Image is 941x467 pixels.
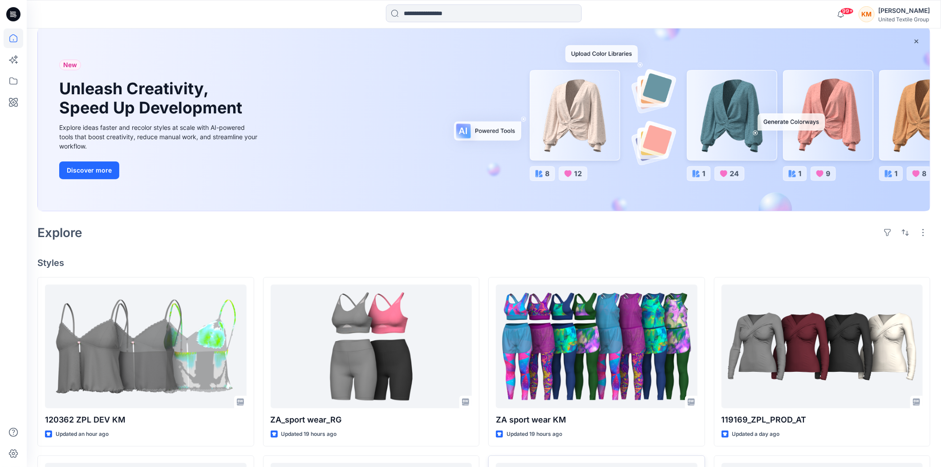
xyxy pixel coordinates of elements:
[878,5,930,16] div: [PERSON_NAME]
[507,430,562,439] p: Updated 19 hours ago
[722,414,923,426] p: 119169_ZPL_PROD_AT
[271,285,472,408] a: ZA_sport wear_RG
[878,16,930,23] div: United Textile Group
[496,285,698,408] a: ZA sport wear KM
[37,225,82,240] h2: Explore
[732,430,780,439] p: Updated a day ago
[63,60,77,70] span: New
[59,123,260,151] div: Explore ideas faster and recolor styles at scale with AI-powered tools that boost creativity, red...
[37,258,930,268] h4: Styles
[281,430,337,439] p: Updated 19 hours ago
[271,414,472,426] p: ZA_sport wear_RG
[45,285,247,408] a: 120362 ZPL DEV KM
[56,430,109,439] p: Updated an hour ago
[59,161,260,179] a: Discover more
[840,8,854,15] span: 99+
[45,414,247,426] p: 120362 ZPL DEV KM
[722,285,923,408] a: 119169_ZPL_PROD_AT
[59,79,246,117] h1: Unleash Creativity, Speed Up Development
[496,414,698,426] p: ZA sport wear KM
[59,161,119,179] button: Discover more
[859,6,875,22] div: KM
